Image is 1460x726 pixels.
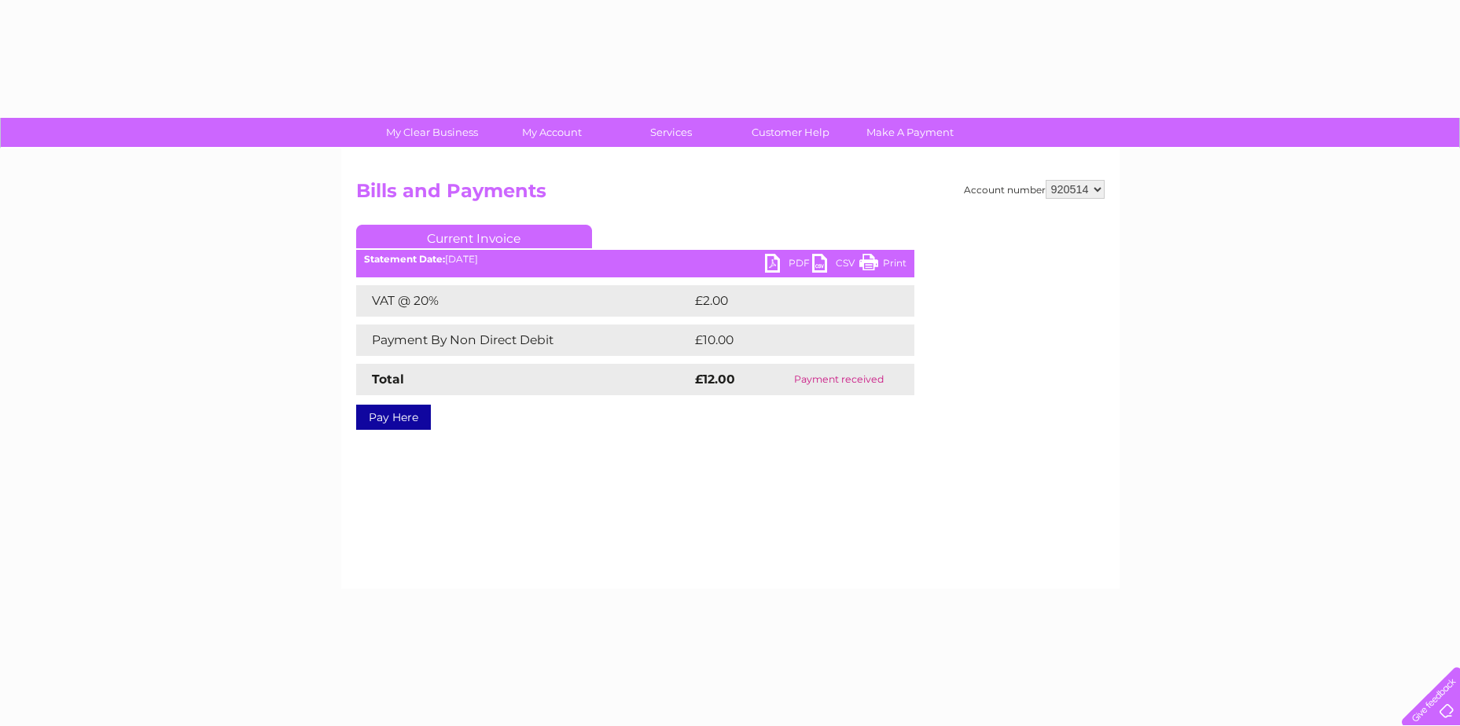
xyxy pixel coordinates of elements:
[695,372,735,387] strong: £12.00
[765,254,812,277] a: PDF
[691,285,878,317] td: £2.00
[372,372,404,387] strong: Total
[364,253,445,265] b: Statement Date:
[691,324,882,356] td: £10.00
[356,285,691,317] td: VAT @ 20%
[356,225,592,248] a: Current Invoice
[487,118,616,147] a: My Account
[764,364,914,395] td: Payment received
[367,118,497,147] a: My Clear Business
[964,180,1105,199] div: Account number
[356,324,691,356] td: Payment By Non Direct Debit
[606,118,736,147] a: Services
[356,254,914,265] div: [DATE]
[812,254,859,277] a: CSV
[726,118,855,147] a: Customer Help
[859,254,907,277] a: Print
[356,180,1105,210] h2: Bills and Payments
[356,405,431,430] a: Pay Here
[845,118,975,147] a: Make A Payment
